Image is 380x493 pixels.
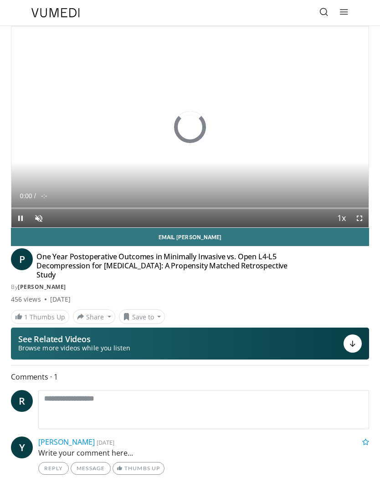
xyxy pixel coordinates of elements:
[20,192,32,200] span: 0:00
[11,310,69,324] a: 1 Thumbs Up
[50,295,71,304] div: [DATE]
[97,438,114,447] small: [DATE]
[73,309,115,324] button: Share
[11,371,369,383] span: Comments 1
[11,207,369,209] div: Progress Bar
[11,228,369,246] a: Email [PERSON_NAME]
[11,437,33,458] a: Y
[11,390,33,412] a: R
[11,248,33,270] a: P
[24,313,28,321] span: 1
[38,462,69,475] a: Reply
[11,328,369,359] button: See Related Videos Browse more videos while you listen
[11,26,369,227] video-js: Video Player
[18,334,130,344] p: See Related Videos
[31,8,80,17] img: VuMedi Logo
[71,462,111,475] a: Message
[350,209,369,227] button: Fullscreen
[113,462,164,475] a: Thumbs Up
[11,283,369,291] div: By
[38,447,369,458] p: Write your comment here...
[119,309,165,324] button: Save to
[41,192,47,200] span: -:-
[332,209,350,227] button: Playback Rate
[18,283,66,291] a: [PERSON_NAME]
[18,344,130,353] span: Browse more videos while you listen
[11,295,41,304] span: 456 views
[34,192,36,200] span: /
[36,252,291,279] h4: One Year Postoperative Outcomes in Minimally Invasive vs. Open L4-L5 Decompression for [MEDICAL_D...
[11,209,30,227] button: Pause
[38,437,95,447] a: [PERSON_NAME]
[30,209,48,227] button: Unmute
